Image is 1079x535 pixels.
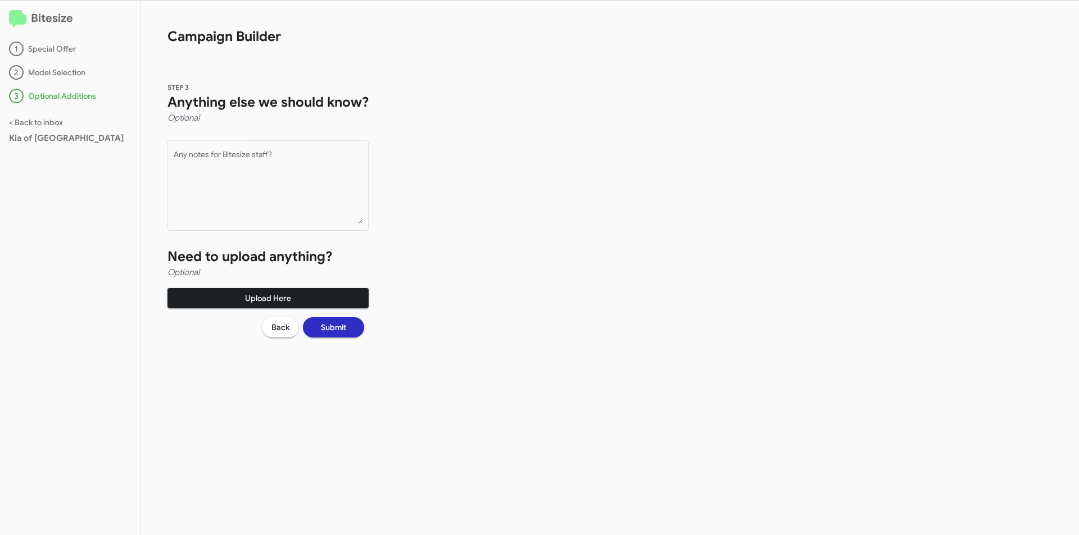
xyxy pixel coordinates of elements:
[321,317,346,337] span: Submit
[9,10,131,28] h2: Bitesize
[167,266,369,279] h4: Optional
[9,89,24,103] div: 3
[9,65,24,80] div: 2
[167,288,369,308] button: Upload Here
[9,10,26,28] img: logo-minimal.svg
[9,42,24,56] div: 1
[167,111,369,125] h4: Optional
[303,317,364,337] button: Submit
[262,317,298,337] button: Back
[271,317,289,337] span: Back
[167,83,189,92] span: STEP 3
[9,89,131,103] div: Optional Additions
[9,65,131,80] div: Model Selection
[167,248,369,266] h1: Need to upload anything?
[167,93,369,111] h1: Anything else we should know?
[9,132,131,144] div: Kia of [GEOGRAPHIC_DATA]
[176,288,360,308] span: Upload Here
[9,117,63,127] a: < Back to inbox
[9,42,131,56] div: Special Offer
[140,1,396,45] h1: Campaign Builder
